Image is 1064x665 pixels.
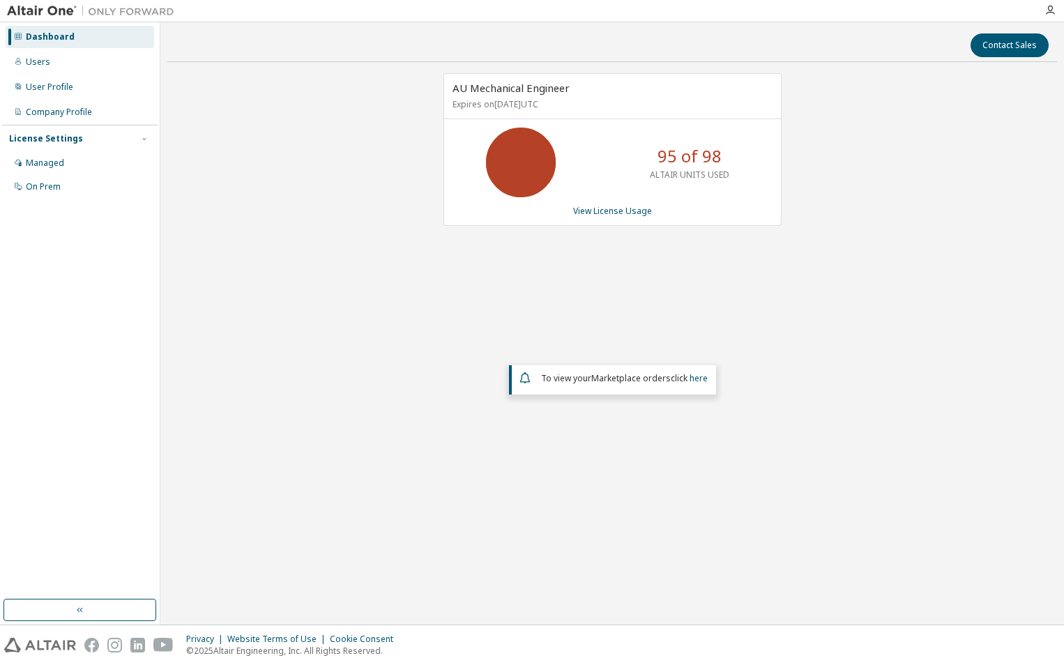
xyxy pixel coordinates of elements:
a: here [690,372,708,384]
div: Privacy [186,634,227,645]
div: On Prem [26,181,61,192]
span: To view your click [541,372,708,384]
img: Altair One [7,4,181,18]
div: Cookie Consent [330,634,402,645]
div: Website Terms of Use [227,634,330,645]
div: Company Profile [26,107,92,118]
p: © 2025 Altair Engineering, Inc. All Rights Reserved. [186,645,402,657]
img: linkedin.svg [130,638,145,652]
div: User Profile [26,82,73,93]
p: 95 of 98 [658,144,722,168]
img: instagram.svg [107,638,122,652]
p: Expires on [DATE] UTC [453,98,769,110]
div: Users [26,56,50,68]
img: youtube.svg [153,638,174,652]
img: altair_logo.svg [4,638,76,652]
p: ALTAIR UNITS USED [650,169,729,181]
a: View License Usage [573,205,652,217]
div: Managed [26,158,64,169]
em: Marketplace orders [591,372,671,384]
span: AU Mechanical Engineer [453,81,570,95]
div: License Settings [9,133,83,144]
button: Contact Sales [971,33,1049,57]
div: Dashboard [26,31,75,43]
img: facebook.svg [84,638,99,652]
